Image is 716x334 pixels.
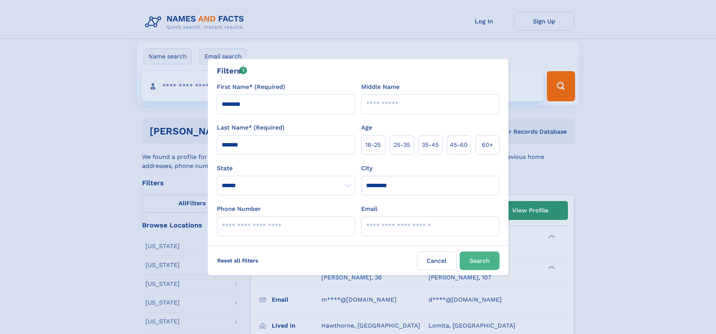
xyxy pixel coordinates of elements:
label: Cancel [417,252,457,270]
label: Phone Number [217,204,261,214]
button: Search [460,252,500,270]
span: 60+ [482,140,493,149]
label: City [361,164,372,173]
label: Reset all filters [212,252,263,270]
label: Email [361,204,377,214]
span: 45‑60 [450,140,468,149]
span: 25‑35 [394,140,410,149]
label: First Name* (Required) [217,82,285,92]
label: Last Name* (Required) [217,123,285,132]
label: Middle Name [361,82,400,92]
label: Age [361,123,372,132]
div: Filters [217,65,247,76]
span: 35‑45 [422,140,439,149]
label: State [217,164,355,173]
span: 18‑25 [365,140,381,149]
